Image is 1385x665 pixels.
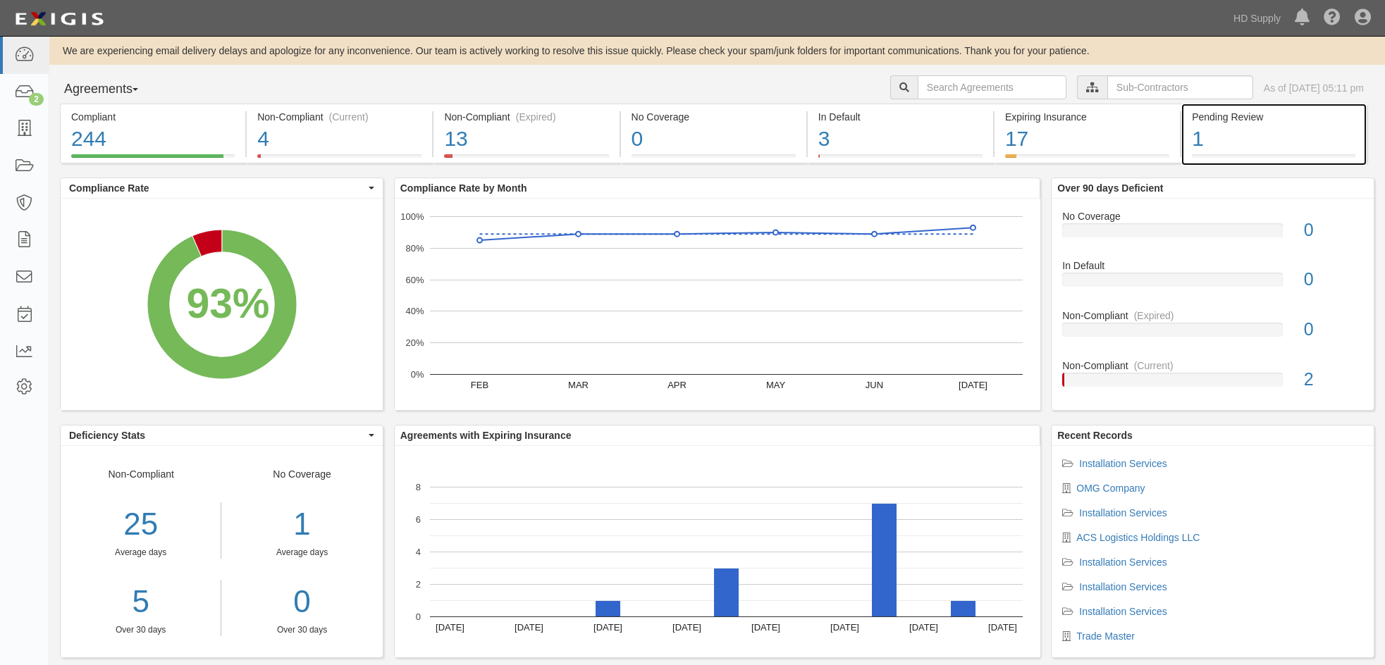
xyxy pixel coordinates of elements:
div: Non-Compliant [61,467,221,636]
text: 0 [416,611,421,622]
svg: A chart. [395,199,1040,410]
div: Pending Review [1192,110,1355,124]
text: [DATE] [436,622,464,633]
text: 4 [416,547,421,557]
text: 40% [405,306,424,316]
div: 1 [1192,124,1355,154]
a: Expiring Insurance17 [995,154,1180,166]
div: 0 [1293,317,1374,342]
a: Pending Review1 [1181,154,1367,166]
div: As of [DATE] 05:11 pm [1264,81,1364,95]
a: Installation Services [1079,581,1167,592]
div: 1 [232,502,371,547]
input: Sub-Contractors [1107,75,1253,99]
div: Compliant [71,110,235,124]
div: Non-Compliant [1052,309,1374,323]
a: Non-Compliant(Expired)0 [1062,309,1363,359]
a: No Coverage0 [621,154,806,166]
a: Trade Master [1076,630,1135,642]
div: 2 [29,93,44,106]
a: Non-Compliant(Current)2 [1062,359,1363,398]
a: Non-Compliant(Current)4 [247,154,432,166]
b: Agreements with Expiring Insurance [400,430,572,441]
div: 0 [1293,218,1374,243]
div: In Default [1052,259,1374,273]
div: We are experiencing email delivery delays and apologize for any inconvenience. Our team is active... [49,44,1385,58]
button: Compliance Rate [61,178,383,198]
div: No Coverage [632,110,796,124]
text: [DATE] [909,622,938,633]
a: Installation Services [1079,458,1167,469]
div: Over 30 days [61,624,221,636]
text: 0% [410,369,424,380]
svg: A chart. [61,199,383,410]
i: Help Center - Complianz [1324,10,1341,27]
div: Non-Compliant (Current) [257,110,421,124]
div: (Current) [329,110,369,124]
div: 0 [1293,267,1374,292]
div: 0 [632,124,796,154]
img: logo-5460c22ac91f19d4615b14bd174203de0afe785f0fc80cf4dbbc73dc1793850b.png [11,6,108,32]
div: (Expired) [516,110,556,124]
b: Recent Records [1057,430,1133,441]
div: (Current) [1134,359,1174,373]
text: JUN [866,380,883,390]
text: MAR [568,380,589,390]
text: APR [667,380,687,390]
span: Compliance Rate [69,181,365,195]
input: Search Agreements [918,75,1066,99]
a: HD Supply [1226,4,1288,32]
div: No Coverage [221,467,382,636]
div: 93% [186,274,269,333]
div: 3 [818,124,983,154]
text: 80% [405,243,424,254]
text: 2 [416,579,421,590]
text: [DATE] [515,622,543,633]
text: [DATE] [751,622,780,633]
a: ACS Logistics Holdings LLC [1076,532,1200,543]
a: Compliant244 [60,154,245,166]
text: 60% [405,274,424,285]
text: [DATE] [959,380,987,390]
div: 25 [61,502,221,547]
text: MAY [766,380,786,390]
div: 17 [1005,124,1169,154]
div: Average days [232,547,371,559]
div: 13 [444,124,608,154]
div: No Coverage [1052,209,1374,223]
div: Non-Compliant [1052,359,1374,373]
svg: A chart. [395,446,1040,657]
div: 2 [1293,367,1374,392]
a: 0 [232,580,371,624]
a: Installation Services [1079,557,1167,568]
button: Agreements [60,75,166,104]
b: Over 90 days Deficient [1057,182,1163,194]
div: Over 30 days [232,624,371,636]
a: Installation Services [1079,507,1167,518]
div: (Expired) [1134,309,1174,323]
text: 100% [400,211,424,222]
a: Non-Compliant(Expired)13 [433,154,619,166]
text: [DATE] [593,622,622,633]
b: Compliance Rate by Month [400,182,527,194]
text: 6 [416,514,421,525]
text: [DATE] [672,622,701,633]
a: OMG Company [1076,483,1145,494]
div: 4 [257,124,421,154]
button: Deficiency Stats [61,425,383,445]
text: [DATE] [988,622,1017,633]
div: Non-Compliant (Expired) [444,110,608,124]
text: 8 [416,482,421,492]
div: 244 [71,124,235,154]
a: No Coverage0 [1062,209,1363,259]
a: In Default0 [1062,259,1363,309]
a: 5 [61,580,221,624]
a: Installation Services [1079,606,1167,617]
text: [DATE] [830,622,859,633]
text: 20% [405,337,424,348]
text: FEB [471,380,488,390]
